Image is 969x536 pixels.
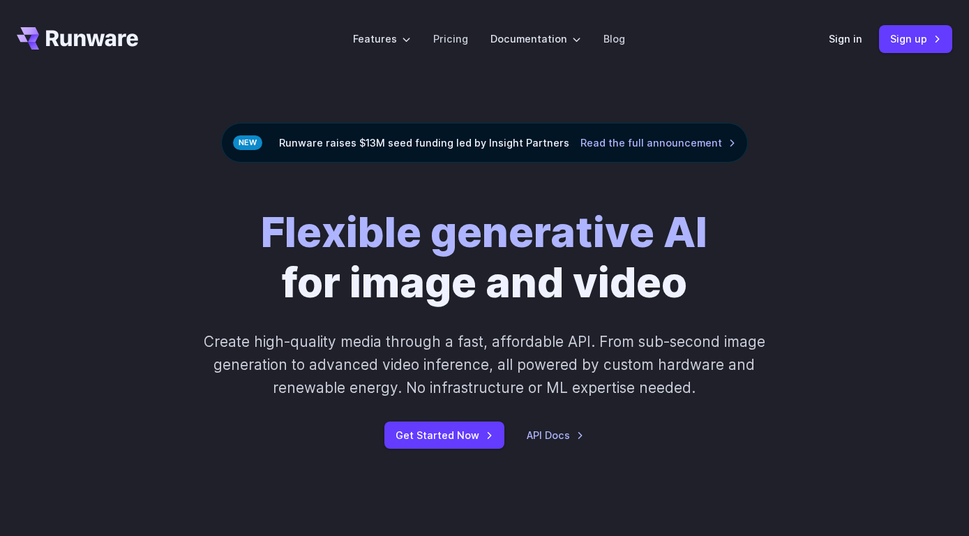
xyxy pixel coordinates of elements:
[603,31,625,47] a: Blog
[879,25,952,52] a: Sign up
[527,427,584,443] a: API Docs
[580,135,736,151] a: Read the full announcement
[185,330,783,400] p: Create high-quality media through a fast, affordable API. From sub-second image generation to adv...
[433,31,468,47] a: Pricing
[353,31,411,47] label: Features
[221,123,748,163] div: Runware raises $13M seed funding led by Insight Partners
[17,27,138,50] a: Go to /
[261,207,707,257] strong: Flexible generative AI
[490,31,581,47] label: Documentation
[829,31,862,47] a: Sign in
[384,422,504,449] a: Get Started Now
[261,207,707,307] h1: for image and video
